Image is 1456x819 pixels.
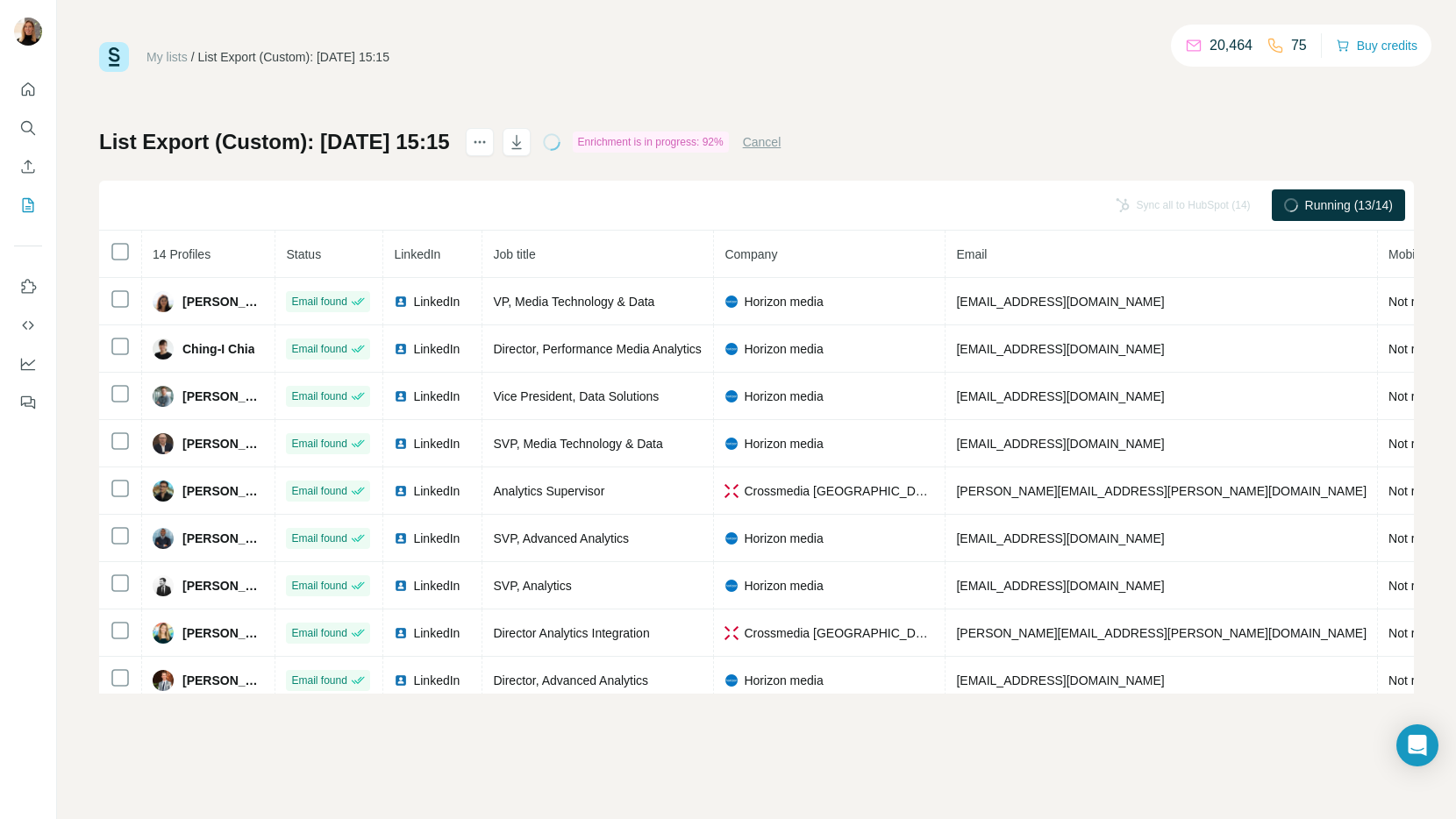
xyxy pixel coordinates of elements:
span: Horizon media [744,293,823,310]
span: Crossmedia [GEOGRAPHIC_DATA] [744,624,934,642]
img: company-logo [724,389,739,403]
span: Email found [291,673,346,688]
span: Horizon media [744,530,823,547]
img: LinkedIn logo [394,531,408,545]
span: [EMAIL_ADDRESS][DOMAIN_NAME] [956,342,1164,356]
img: LinkedIn logo [394,484,408,498]
span: Ching-I Chia [182,340,254,358]
span: Email found [291,341,346,357]
p: 75 [1291,35,1307,56]
span: [PERSON_NAME] [182,672,264,689]
img: LinkedIn logo [394,626,408,640]
span: Horizon media [744,577,823,595]
img: LinkedIn logo [394,389,408,403]
span: [EMAIL_ADDRESS][DOMAIN_NAME] [956,531,1164,545]
img: Avatar [153,670,174,691]
span: [PERSON_NAME] [182,293,264,310]
img: Avatar [153,481,174,502]
span: SVP, Analytics [493,579,571,593]
button: Cancel [743,133,782,151]
img: company-logo [724,531,739,545]
img: Avatar [153,433,174,454]
img: LinkedIn logo [394,579,408,593]
span: Job title [493,247,535,261]
span: LinkedIn [413,624,460,642]
span: [PERSON_NAME][EMAIL_ADDRESS][PERSON_NAME][DOMAIN_NAME] [956,484,1367,498]
img: Avatar [153,528,174,549]
img: Avatar [14,18,42,46]
button: Search [14,112,42,144]
span: Email found [291,294,346,310]
span: 14 Profiles [153,247,211,261]
div: List Export (Custom): [DATE] 15:15 [198,48,389,66]
span: LinkedIn [413,482,460,500]
span: Email found [291,436,346,452]
img: company-logo [724,295,739,309]
button: Use Surfe on LinkedIn [14,271,42,303]
span: Email [956,247,987,261]
span: Director, Advanced Analytics [493,673,648,687]
span: Mobile [1388,247,1424,261]
img: company-logo [724,484,739,498]
img: company-logo [724,673,739,687]
p: 20,464 [1210,35,1253,56]
img: Surfe Logo [99,42,129,72]
span: Horizon media [744,672,823,689]
span: Horizon media [744,388,823,405]
span: [EMAIL_ADDRESS][DOMAIN_NAME] [956,673,1164,687]
li: / [191,48,195,66]
span: [PERSON_NAME] [182,435,264,452]
span: Status [286,247,321,261]
span: Email found [291,578,346,594]
span: [EMAIL_ADDRESS][DOMAIN_NAME] [956,579,1164,593]
span: [PERSON_NAME][EMAIL_ADDRESS][PERSON_NAME][DOMAIN_NAME] [956,626,1367,640]
div: Enrichment is in progress: 92% [573,132,729,153]
button: actions [466,128,494,156]
span: SVP, Media Technology & Data [493,437,662,451]
span: LinkedIn [413,293,460,310]
img: company-logo [724,626,739,640]
span: LinkedIn [413,577,460,595]
button: Feedback [14,387,42,418]
span: Director Analytics Integration [493,626,649,640]
span: [EMAIL_ADDRESS][DOMAIN_NAME] [956,437,1164,451]
span: Vice President, Data Solutions [493,389,659,403]
span: Director, Performance Media Analytics [493,342,701,356]
span: [PERSON_NAME] [182,388,264,405]
span: LinkedIn [413,435,460,452]
img: Avatar [153,386,174,407]
span: [EMAIL_ADDRESS][DOMAIN_NAME] [956,389,1164,403]
img: Avatar [153,575,174,596]
img: company-logo [724,342,739,356]
span: SVP, Advanced Analytics [493,531,629,545]
div: Open Intercom Messenger [1396,724,1438,766]
img: company-logo [724,579,739,593]
img: LinkedIn logo [394,342,408,356]
button: Dashboard [14,348,42,380]
span: [PERSON_NAME] [182,577,264,595]
span: LinkedIn [413,530,460,547]
span: VP, Media Technology & Data [493,295,654,309]
span: LinkedIn [394,247,440,261]
span: Email found [291,531,346,546]
button: Enrich CSV [14,151,42,182]
a: My lists [146,50,188,64]
button: My lists [14,189,42,221]
span: Crossmedia [GEOGRAPHIC_DATA] [744,482,934,500]
span: Horizon media [744,340,823,358]
button: Use Surfe API [14,310,42,341]
span: [PERSON_NAME] [182,482,264,500]
span: Email found [291,625,346,641]
button: Quick start [14,74,42,105]
span: Email found [291,388,346,404]
img: company-logo [724,437,739,451]
span: Company [724,247,777,261]
span: LinkedIn [413,672,460,689]
h1: List Export (Custom): [DATE] 15:15 [99,128,450,156]
span: [PERSON_NAME] [182,530,264,547]
span: Horizon media [744,435,823,452]
img: LinkedIn logo [394,673,408,687]
button: Buy credits [1336,33,1417,58]
span: LinkedIn [413,388,460,405]
img: Avatar [153,338,174,360]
